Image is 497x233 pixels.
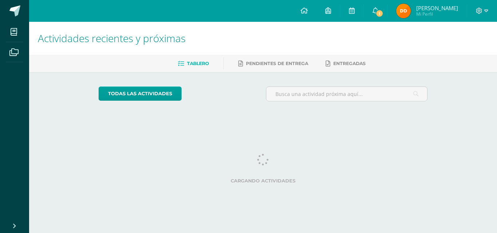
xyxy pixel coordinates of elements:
[416,4,458,12] span: [PERSON_NAME]
[396,4,411,18] img: 4325423ba556662e4b930845d3a4c011.png
[333,61,366,66] span: Entregadas
[416,11,458,17] span: Mi Perfil
[238,58,308,69] a: Pendientes de entrega
[326,58,366,69] a: Entregadas
[375,9,383,17] span: 1
[187,61,209,66] span: Tablero
[178,58,209,69] a: Tablero
[266,87,428,101] input: Busca una actividad próxima aquí...
[99,178,428,184] label: Cargando actividades
[246,61,308,66] span: Pendientes de entrega
[38,31,186,45] span: Actividades recientes y próximas
[99,87,182,101] a: todas las Actividades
